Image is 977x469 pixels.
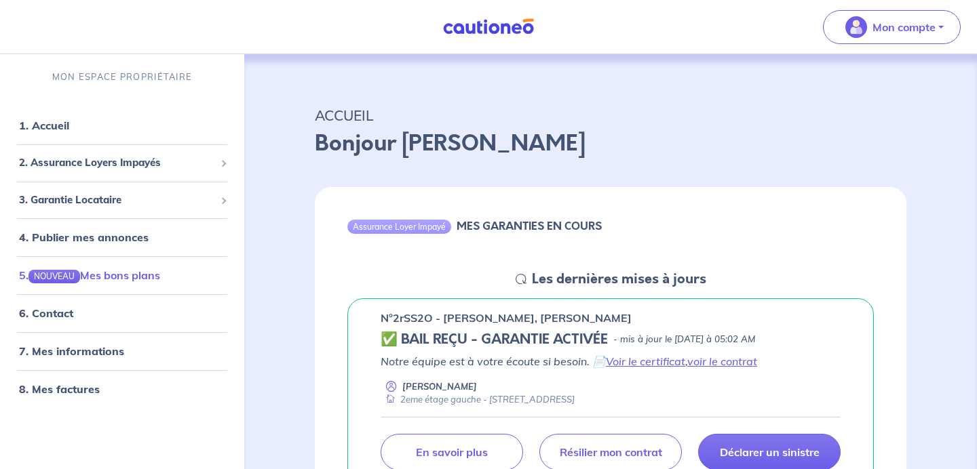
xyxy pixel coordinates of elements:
a: voir le contrat [687,354,757,368]
p: En savoir plus [416,445,488,459]
div: 5.NOUVEAUMes bons plans [5,262,239,289]
img: Cautioneo [438,18,539,35]
div: 7. Mes informations [5,338,239,365]
img: illu_account_valid_menu.svg [845,16,867,38]
p: - mis à jour le [DATE] à 05:02 AM [613,333,755,346]
div: state: CONTRACT-VALIDATED, Context: NEW,MAYBE-CERTIFICATE,RELATIONSHIP,LESSOR-DOCUMENTS [381,331,841,348]
h5: Les dernières mises à jours [532,271,706,287]
a: 1. Accueil [19,119,69,132]
p: Notre équipe est à votre écoute si besoin. 📄 , [381,353,841,369]
p: ACCUEIL [315,103,906,127]
div: 3. Garantie Locataire [5,187,239,213]
a: 6. Contact [19,306,73,320]
p: Déclarer un sinistre [720,445,820,459]
h5: ✅ BAIL REÇU - GARANTIE ACTIVÉE [381,331,608,348]
a: 8. Mes factures [19,382,100,396]
span: 3. Garantie Locataire [19,192,215,208]
p: Mon compte [873,19,936,35]
a: 5.NOUVEAUMes bons plans [19,268,160,282]
a: 4. Publier mes annonces [19,230,149,244]
a: 7. Mes informations [19,344,124,358]
h6: MES GARANTIES EN COURS [457,220,602,232]
div: Assurance Loyer Impayé [347,220,451,233]
p: n°2rSS2O - [PERSON_NAME], [PERSON_NAME] [381,310,632,326]
div: 4. Publier mes annonces [5,224,239,251]
span: 2. Assurance Loyers Impayés [19,155,215,171]
p: [PERSON_NAME] [402,380,477,393]
p: MON ESPACE PROPRIÉTAIRE [52,70,192,83]
div: 2eme étage gauche - [STREET_ADDRESS] [381,393,575,406]
p: Résilier mon contrat [560,445,662,459]
p: Bonjour [PERSON_NAME] [315,127,906,160]
button: illu_account_valid_menu.svgMon compte [823,10,961,44]
div: 6. Contact [5,300,239,327]
a: Voir le certificat [606,354,685,368]
div: 1. Accueil [5,112,239,139]
div: 2. Assurance Loyers Impayés [5,150,239,176]
div: 8. Mes factures [5,375,239,403]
